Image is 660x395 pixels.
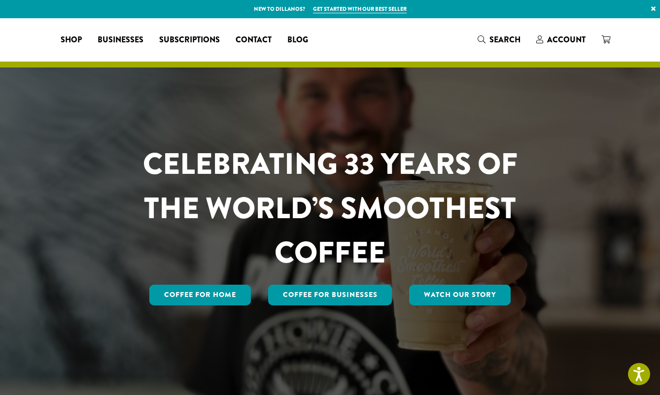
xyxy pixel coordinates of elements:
span: Contact [236,34,272,46]
a: Coffee For Businesses [268,285,392,305]
span: Shop [61,34,82,46]
h1: CELEBRATING 33 YEARS OF THE WORLD’S SMOOTHEST COFFEE [114,142,547,275]
a: Search [470,32,528,48]
a: Shop [53,32,90,48]
span: Account [547,34,586,45]
span: Search [489,34,521,45]
a: Get started with our best seller [313,5,407,13]
span: Businesses [98,34,143,46]
span: Subscriptions [159,34,220,46]
span: Blog [287,34,308,46]
a: Coffee for Home [149,285,251,305]
a: Watch Our Story [409,285,511,305]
